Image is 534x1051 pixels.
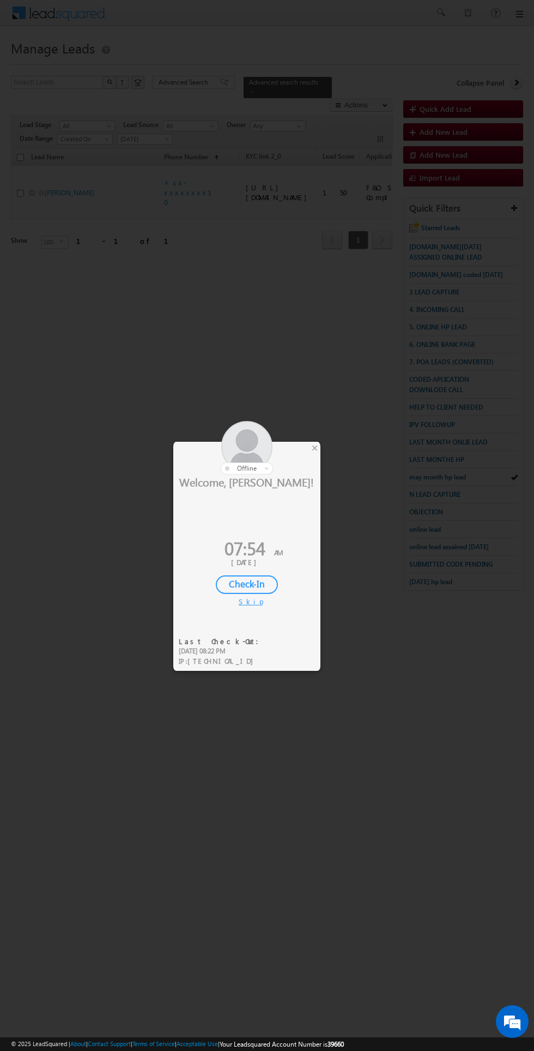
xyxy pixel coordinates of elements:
[274,548,283,557] span: AM
[187,656,259,665] span: [TECHNICAL_ID]
[224,536,265,560] span: 07:54
[239,597,255,606] div: Skip
[237,464,257,472] span: offline
[309,442,320,454] div: ×
[177,1040,218,1047] a: Acceptable Use
[181,557,312,567] div: [DATE]
[179,646,265,656] div: [DATE] 08:22 PM
[179,656,265,666] div: IP :
[70,1040,86,1047] a: About
[327,1040,344,1048] span: 39660
[173,475,320,489] div: Welcome, [PERSON_NAME]!
[220,1040,344,1048] span: Your Leadsquared Account Number is
[88,1040,131,1047] a: Contact Support
[132,1040,175,1047] a: Terms of Service
[216,575,278,594] div: Check-In
[11,1039,344,1049] span: © 2025 LeadSquared | | | | |
[179,636,265,646] div: Last Check-Out:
